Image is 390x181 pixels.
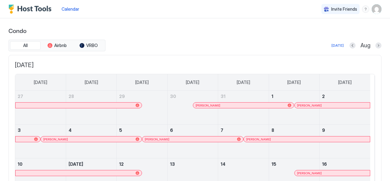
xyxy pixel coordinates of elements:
[231,74,256,91] a: Thursday
[15,125,66,158] td: August 3, 2025
[85,80,98,85] span: [DATE]
[129,74,155,91] a: Tuesday
[69,161,83,167] span: [DATE]
[269,125,319,136] a: August 8, 2025
[43,137,139,141] div: [PERSON_NAME]
[73,41,104,50] button: VRBO
[18,161,23,167] span: 10
[338,80,352,85] span: [DATE]
[221,128,223,133] span: 7
[297,103,322,107] span: [PERSON_NAME]
[69,94,74,99] span: 28
[9,40,105,51] div: tab-group
[180,74,205,91] a: Wednesday
[135,80,149,85] span: [DATE]
[287,80,301,85] span: [DATE]
[297,103,367,107] div: [PERSON_NAME]
[66,91,116,125] td: July 28, 2025
[66,125,116,158] td: August 4, 2025
[167,91,218,125] td: July 30, 2025
[168,91,218,102] a: July 30, 2025
[15,61,375,69] span: [DATE]
[269,158,319,170] a: August 15, 2025
[362,5,369,13] div: menu
[86,43,98,48] span: VRBO
[34,80,47,85] span: [DATE]
[170,94,176,99] span: 30
[269,91,319,125] td: August 1, 2025
[218,125,268,136] a: August 7, 2025
[168,125,218,136] a: August 6, 2025
[117,91,167,102] a: July 29, 2025
[69,128,72,133] span: 4
[15,91,66,102] a: July 27, 2025
[54,43,67,48] span: Airbnb
[372,4,381,14] div: User profile
[170,161,175,167] span: 13
[375,42,381,49] button: Next month
[170,128,173,133] span: 6
[119,94,125,99] span: 29
[117,91,167,125] td: July 29, 2025
[269,125,319,158] td: August 8, 2025
[320,125,370,136] a: August 9, 2025
[145,137,169,141] span: [PERSON_NAME]
[281,74,307,91] a: Friday
[42,41,72,50] button: Airbnb
[297,171,367,175] div: [PERSON_NAME]
[117,158,167,170] a: August 12, 2025
[79,74,104,91] a: Monday
[28,74,53,91] a: Sunday
[221,161,225,167] span: 14
[43,137,68,141] span: [PERSON_NAME]
[218,91,268,102] a: July 31, 2025
[196,103,220,107] span: [PERSON_NAME]
[320,158,370,170] a: August 16, 2025
[167,125,218,158] td: August 6, 2025
[271,128,274,133] span: 8
[15,125,66,136] a: August 3, 2025
[322,161,327,167] span: 16
[18,128,21,133] span: 3
[246,137,367,141] div: [PERSON_NAME]
[119,161,124,167] span: 12
[297,171,322,175] span: [PERSON_NAME]
[66,125,116,136] a: August 4, 2025
[322,128,325,133] span: 9
[23,43,28,48] span: All
[322,94,325,99] span: 2
[320,91,370,125] td: August 2, 2025
[9,26,381,35] span: Condo
[221,94,225,99] span: 31
[66,91,116,102] a: July 28, 2025
[186,80,199,85] span: [DATE]
[271,161,276,167] span: 15
[18,94,23,99] span: 27
[15,91,66,125] td: July 27, 2025
[269,91,319,102] a: August 1, 2025
[15,158,66,170] a: August 10, 2025
[331,6,357,12] span: Invite Friends
[145,137,240,141] div: [PERSON_NAME]
[271,94,273,99] span: 1
[168,158,218,170] a: August 13, 2025
[66,158,116,170] a: August 11, 2025
[10,41,41,50] button: All
[320,125,370,158] td: August 9, 2025
[332,74,358,91] a: Saturday
[117,125,167,158] td: August 5, 2025
[62,6,79,12] a: Calendar
[218,125,269,158] td: August 7, 2025
[349,42,356,49] button: Previous month
[218,91,269,125] td: July 31, 2025
[331,42,345,49] button: [DATE]
[360,42,370,49] span: Aug
[218,158,268,170] a: August 14, 2025
[320,91,370,102] a: August 2, 2025
[117,125,167,136] a: August 5, 2025
[246,137,271,141] span: [PERSON_NAME]
[9,5,54,14] a: Host Tools Logo
[331,43,344,48] div: [DATE]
